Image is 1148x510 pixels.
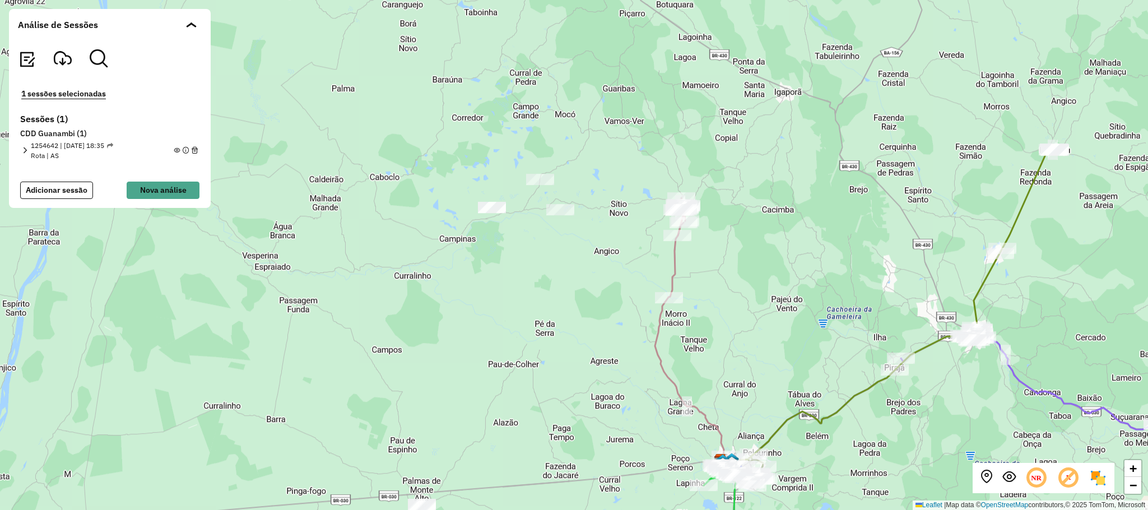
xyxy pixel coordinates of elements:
[31,141,113,151] span: 1254642 | [DATE] 18:35
[20,182,93,199] button: Adicionar sessão
[715,453,730,468] img: Guanambi FAD
[724,452,739,467] img: 400 UDC Full Guanambi
[1130,478,1137,492] span: −
[408,499,436,510] div: Atividade não roteirizada - KINGS CONVENIENCIA
[127,182,199,199] button: Nova análise
[1057,466,1080,490] span: Exibir rótulo
[18,87,109,100] button: 1 sessões selecionadas
[54,49,72,69] button: Visualizar Romaneio Exportadas
[18,49,36,69] button: Visualizar relatório de Roteirização Exportadas
[655,292,683,303] div: Atividade não roteirizada - Merc Pocoes II
[1002,470,1016,486] button: Exibir sessão original
[980,470,993,486] button: Centralizar mapa no depósito ou ponto de apoio
[526,174,554,185] div: Atividade não roteirizada - ZENILSON NUNES PEREIRA
[18,18,98,31] span: Análise de Sessões
[1089,469,1107,487] img: Exibir/Ocultar setores
[1130,461,1137,475] span: +
[913,500,1148,510] div: Map data © contributors,© 2025 TomTom, Microsoft
[20,114,199,124] h6: Sessões (1)
[981,501,1029,509] a: OpenStreetMap
[546,204,574,215] div: Atividade não roteirizada - VERBENA OLIVEIRA CAIRES SILVA
[944,501,946,509] span: |
[915,501,942,509] a: Leaflet
[31,151,116,161] span: Rota | AS
[478,202,506,213] div: Atividade não roteirizada - MARIA JOSE MENDES LEaO PEREIRA
[1025,466,1048,490] span: Ocultar NR
[1124,477,1141,494] a: Zoom out
[20,129,199,139] h6: CDD Guanambi (1)
[1124,460,1141,477] a: Zoom in
[714,453,728,468] img: CDD Guanambi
